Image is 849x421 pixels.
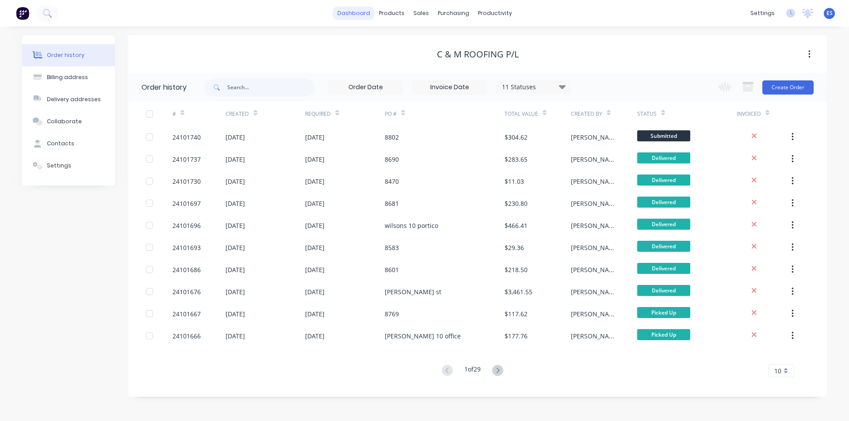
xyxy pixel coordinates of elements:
[505,309,528,319] div: $117.62
[305,287,325,296] div: [DATE]
[571,265,620,274] div: [PERSON_NAME]
[505,287,532,296] div: $3,461.55
[385,110,397,118] div: PO #
[226,199,245,208] div: [DATE]
[637,329,690,340] span: Picked Up
[637,130,690,141] span: Submitted
[571,287,620,296] div: [PERSON_NAME]
[385,199,399,208] div: 8681
[637,110,657,118] div: Status
[22,66,115,88] button: Billing address
[385,177,399,186] div: 8470
[571,110,602,118] div: Created By
[226,221,245,230] div: [DATE]
[305,102,385,126] div: Required
[226,110,249,118] div: Created
[571,221,620,230] div: [PERSON_NAME]
[737,102,790,126] div: Invoiced
[385,221,438,230] div: wilsons 10 portico
[385,287,441,296] div: [PERSON_NAME] st
[305,110,331,118] div: Required
[375,7,409,20] div: products
[505,177,524,186] div: $11.03
[437,49,519,60] div: C & M Roofing P/L
[637,263,690,274] span: Delivered
[172,133,201,142] div: 24101740
[385,331,461,341] div: [PERSON_NAME] 10 office
[172,155,201,164] div: 24101737
[497,82,571,92] div: 11 Statuses
[385,265,399,274] div: 8601
[172,287,201,296] div: 24101676
[637,102,737,126] div: Status
[385,243,399,252] div: 8583
[47,95,101,103] div: Delivery addresses
[305,309,325,319] div: [DATE]
[505,243,524,252] div: $29.36
[433,7,474,20] div: purchasing
[505,110,538,118] div: Total Value
[141,82,187,93] div: Order history
[413,81,487,94] input: Invoice Date
[571,199,620,208] div: [PERSON_NAME]
[172,102,226,126] div: #
[172,199,201,208] div: 24101697
[464,364,481,377] div: 1 of 29
[172,243,201,252] div: 24101693
[172,331,201,341] div: 24101666
[571,102,637,126] div: Created By
[637,307,690,318] span: Picked Up
[47,118,82,125] div: Collaborate
[226,331,245,341] div: [DATE]
[505,155,528,164] div: $283.65
[226,133,245,142] div: [DATE]
[305,177,325,186] div: [DATE]
[571,309,620,319] div: [PERSON_NAME]
[637,174,690,186] span: Delivered
[226,287,245,296] div: [DATE]
[774,366,781,375] span: 10
[505,221,528,230] div: $466.41
[305,155,325,164] div: [DATE]
[226,177,245,186] div: [DATE]
[305,331,325,341] div: [DATE]
[227,79,315,96] input: Search...
[409,7,433,20] div: sales
[47,51,84,59] div: Order history
[505,331,528,341] div: $177.76
[737,110,761,118] div: Invoiced
[505,199,528,208] div: $230.80
[22,88,115,110] button: Delivery addresses
[172,309,201,319] div: 24101667
[505,133,528,142] div: $304.62
[385,309,399,319] div: 8769
[474,7,516,20] div: productivity
[226,309,245,319] div: [DATE]
[826,9,833,17] span: ES
[571,177,620,186] div: [PERSON_NAME]
[47,140,74,148] div: Contacts
[637,241,690,252] span: Delivered
[305,243,325,252] div: [DATE]
[637,219,690,230] span: Delivered
[762,80,814,95] button: Create Order
[333,7,375,20] a: dashboard
[637,152,690,163] span: Delivered
[305,133,325,142] div: [DATE]
[385,133,399,142] div: 8802
[571,133,620,142] div: [PERSON_NAME]
[226,265,245,274] div: [DATE]
[505,265,528,274] div: $218.50
[637,197,690,208] span: Delivered
[22,44,115,66] button: Order history
[172,265,201,274] div: 24101686
[385,155,399,164] div: 8690
[305,221,325,230] div: [DATE]
[16,7,29,20] img: Factory
[329,81,403,94] input: Order Date
[571,155,620,164] div: [PERSON_NAME]
[637,285,690,296] span: Delivered
[226,243,245,252] div: [DATE]
[505,102,571,126] div: Total Value
[22,133,115,155] button: Contacts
